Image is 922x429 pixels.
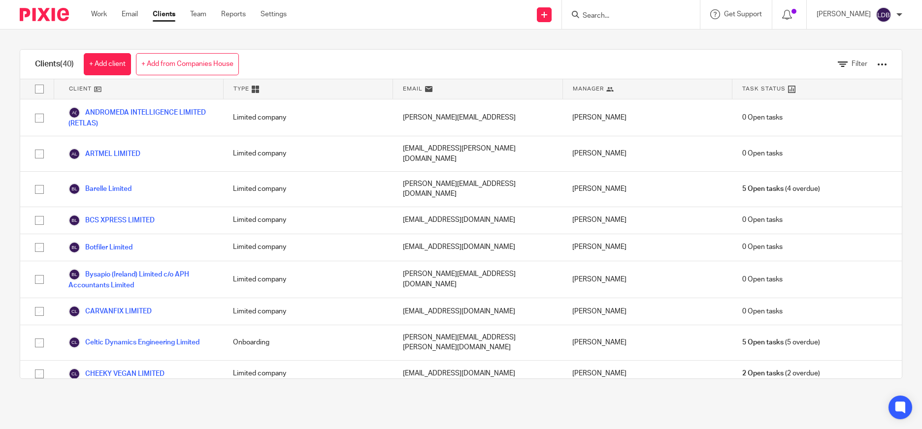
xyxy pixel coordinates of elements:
[876,7,891,23] img: svg%3E
[393,172,562,207] div: [PERSON_NAME][EMAIL_ADDRESS][DOMAIN_NAME]
[742,113,783,123] span: 0 Open tasks
[68,214,80,226] img: svg%3E
[68,183,132,195] a: Barelle Limited
[742,337,820,347] span: (5 overdue)
[403,85,423,93] span: Email
[742,149,783,158] span: 0 Open tasks
[742,184,820,194] span: (4 overdue)
[68,183,80,195] img: svg%3E
[223,207,393,234] div: Limited company
[68,214,155,226] a: BCS XPRESS LIMITED
[393,207,562,234] div: [EMAIL_ADDRESS][DOMAIN_NAME]
[122,9,138,19] a: Email
[562,325,732,360] div: [PERSON_NAME]
[573,85,604,93] span: Manager
[393,361,562,387] div: [EMAIL_ADDRESS][DOMAIN_NAME]
[817,9,871,19] p: [PERSON_NAME]
[68,242,132,253] a: Botfiler Limited
[742,306,783,316] span: 0 Open tasks
[562,172,732,207] div: [PERSON_NAME]
[742,85,786,93] span: Task Status
[223,261,393,298] div: Limited company
[68,337,80,348] img: svg%3E
[68,107,213,128] a: ANDROMEDA INTELLIGENCE LIMITED (RETLAS)
[562,234,732,261] div: [PERSON_NAME]
[724,11,762,18] span: Get Support
[393,298,562,325] div: [EMAIL_ADDRESS][DOMAIN_NAME]
[223,99,393,136] div: Limited company
[393,99,562,136] div: [PERSON_NAME][EMAIL_ADDRESS]
[393,325,562,360] div: [PERSON_NAME][EMAIL_ADDRESS][PERSON_NAME][DOMAIN_NAME]
[562,361,732,387] div: [PERSON_NAME]
[742,242,783,252] span: 0 Open tasks
[852,61,867,67] span: Filter
[742,368,784,378] span: 2 Open tasks
[393,136,562,171] div: [EMAIL_ADDRESS][PERSON_NAME][DOMAIN_NAME]
[153,9,175,19] a: Clients
[393,261,562,298] div: [PERSON_NAME][EMAIL_ADDRESS][DOMAIN_NAME]
[742,337,784,347] span: 5 Open tasks
[68,242,80,253] img: svg%3E
[20,8,69,21] img: Pixie
[68,368,165,380] a: CHEEKY VEGAN LIMITED
[742,184,784,194] span: 5 Open tasks
[223,172,393,207] div: Limited company
[68,306,80,317] img: svg%3E
[68,337,199,348] a: Celtic Dynamics Engineering Limited
[68,269,80,280] img: svg%3E
[742,368,820,378] span: (2 overdue)
[68,148,80,160] img: svg%3E
[30,80,49,98] input: Select all
[223,325,393,360] div: Onboarding
[562,99,732,136] div: [PERSON_NAME]
[742,215,783,225] span: 0 Open tasks
[223,298,393,325] div: Limited company
[69,85,92,93] span: Client
[190,9,206,19] a: Team
[68,148,140,160] a: ARTMEL LIMITED
[136,53,239,75] a: + Add from Companies House
[582,12,670,21] input: Search
[68,269,213,290] a: Bysapio (Ireland) Limited c/o APH Accountants Limited
[562,261,732,298] div: [PERSON_NAME]
[35,59,74,69] h1: Clients
[562,136,732,171] div: [PERSON_NAME]
[60,60,74,68] span: (40)
[562,207,732,234] div: [PERSON_NAME]
[261,9,287,19] a: Settings
[233,85,249,93] span: Type
[68,368,80,380] img: svg%3E
[221,9,246,19] a: Reports
[223,136,393,171] div: Limited company
[68,107,80,119] img: svg%3E
[68,306,152,317] a: CARVANFIX LIMITED
[91,9,107,19] a: Work
[223,234,393,261] div: Limited company
[223,361,393,387] div: Limited company
[393,234,562,261] div: [EMAIL_ADDRESS][DOMAIN_NAME]
[742,275,783,284] span: 0 Open tasks
[84,53,131,75] a: + Add client
[562,298,732,325] div: [PERSON_NAME]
